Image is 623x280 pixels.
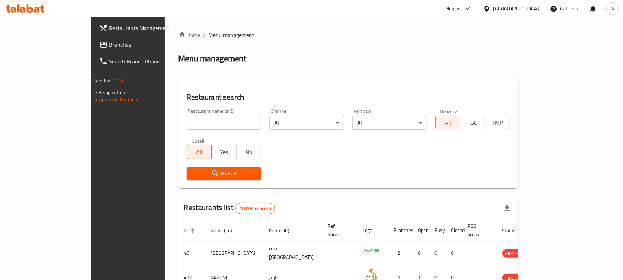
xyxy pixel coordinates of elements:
span: 1.0.0 [112,76,123,85]
img: Spicy Village [363,243,380,260]
span: TGO [463,118,483,128]
div: [GEOGRAPHIC_DATA] [493,5,539,12]
a: Restaurants Management [94,20,195,36]
h2: Restaurant search [187,92,510,102]
span: Menu management [209,31,255,39]
span: Ref. Name [328,222,349,238]
div: All [269,116,344,130]
a: Support.OpsPlatform [94,95,138,104]
td: 0 [446,241,462,265]
span: All [438,118,458,128]
span: Version: [94,76,111,85]
span: TMP [488,118,507,128]
td: قرية [GEOGRAPHIC_DATA] [264,241,322,265]
span: Get support on: [94,88,126,97]
a: Branches [94,36,195,53]
a: Search Branch Phone [94,53,195,70]
span: Yes [214,147,234,157]
span: Search [192,169,256,178]
h2: Menu management [178,53,247,64]
th: Logo [357,220,388,241]
label: Delivery [440,109,457,114]
button: All [435,116,460,129]
span: Branches [109,40,190,49]
span: A [611,5,614,12]
button: Yes [211,145,237,159]
h2: Restaurants list [184,202,275,214]
span: HIDDEN [502,250,523,258]
span: Name (Ar) [269,226,299,235]
button: TMP [485,116,510,129]
td: [GEOGRAPHIC_DATA] [205,241,264,265]
input: Search for restaurant name or ID.. [187,116,262,130]
span: Name (En) [211,226,241,235]
td: 0 [429,241,446,265]
div: Export file [499,200,515,217]
th: Branches [388,220,413,241]
th: Open [413,220,429,241]
button: TGO [460,116,485,129]
div: Plugins [445,4,460,13]
span: 10229 record(s) [236,205,275,212]
button: No [236,145,262,159]
span: No [239,147,259,157]
span: ID [184,226,197,235]
span: Search Branch Phone [109,57,190,65]
div: All [352,116,427,130]
nav: breadcrumb [178,31,518,39]
label: Upsell [192,138,204,143]
td: 2 [388,241,413,265]
span: All [190,147,209,157]
th: Busy [429,220,446,241]
td: 0 [413,241,429,265]
span: POS group [468,222,488,238]
button: All [187,145,212,159]
li: / [203,31,206,39]
button: Search [187,167,262,180]
span: Restaurants Management [109,24,190,32]
th: Closed [446,220,462,241]
span: Status [502,226,525,235]
div: Total records count [235,203,275,214]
